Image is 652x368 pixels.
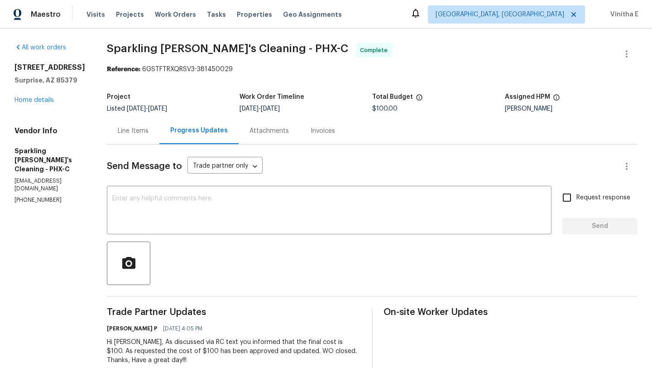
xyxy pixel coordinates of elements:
span: Listed [107,106,167,112]
h5: Total Budget [372,94,413,100]
span: - [127,106,167,112]
div: [PERSON_NAME] [505,106,638,112]
div: Trade partner only [187,159,263,174]
span: Maestro [31,10,61,19]
div: 6GSTFTRXQRSV3-381450029 [107,65,638,74]
h5: Work Order Timeline [240,94,304,100]
div: Line Items [118,126,149,136]
span: [DATE] [148,106,167,112]
h4: Vendor Info [14,126,85,136]
span: [DATE] 4:05 PM [163,324,202,333]
span: [DATE] [240,106,259,112]
span: Request response [576,193,630,203]
div: Invoices [311,126,335,136]
span: Vinitha E [607,10,638,19]
h5: Project [107,94,130,100]
b: Reference: [107,66,140,73]
span: Visits [86,10,105,19]
span: The total cost of line items that have been proposed by Opendoor. This sum includes line items th... [416,94,423,106]
span: The hpm assigned to this work order. [553,94,560,106]
span: Projects [116,10,144,19]
span: Sparkling [PERSON_NAME]'s Cleaning - PHX-C [107,43,348,54]
div: Attachments [249,126,289,136]
h5: Surprise, AZ 85379 [14,76,85,85]
h5: Sparkling [PERSON_NAME]'s Cleaning - PHX-C [14,146,85,174]
span: Work Orders [155,10,196,19]
h5: Assigned HPM [505,94,550,100]
span: Trade Partner Updates [107,308,361,317]
span: Properties [237,10,272,19]
div: Hi [PERSON_NAME], As discussed via RC text you informed that the final cost is $100. As requested... [107,338,361,365]
a: All work orders [14,44,66,51]
h6: [PERSON_NAME] P [107,324,158,333]
span: [DATE] [261,106,280,112]
span: $100.00 [372,106,398,112]
h2: [STREET_ADDRESS] [14,63,85,72]
p: [EMAIL_ADDRESS][DOMAIN_NAME] [14,177,85,193]
span: On-site Worker Updates [384,308,638,317]
div: Progress Updates [170,126,228,135]
span: Send Message to [107,162,182,171]
a: Home details [14,97,54,103]
span: Tasks [207,11,226,18]
p: [PHONE_NUMBER] [14,196,85,204]
span: [GEOGRAPHIC_DATA], [GEOGRAPHIC_DATA] [436,10,564,19]
span: Complete [360,46,391,55]
span: [DATE] [127,106,146,112]
span: Geo Assignments [283,10,342,19]
span: - [240,106,280,112]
